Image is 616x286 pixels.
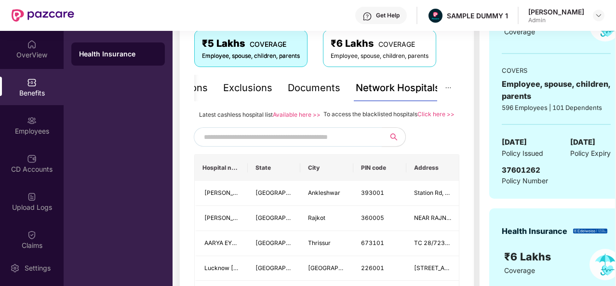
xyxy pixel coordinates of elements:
span: Policy Expiry [570,148,611,159]
img: Pazcare_Alternative_logo-01-01.png [429,9,442,23]
span: Address [414,164,452,172]
div: Employee, spouse, children, parents [331,52,429,61]
span: To access the blacklisted hospitals [323,110,417,118]
span: Policy Issued [502,148,543,159]
img: svg+xml;base64,PHN2ZyBpZD0iQ0RfQWNjb3VudHMiIGRhdGEtbmFtZT0iQ0QgQWNjb3VudHMiIHhtbG5zPSJodHRwOi8vd3... [27,154,37,163]
td: Lucknow [300,256,353,281]
span: COVERAGE [378,40,415,48]
span: Latest cashless hospital list [199,111,273,118]
img: svg+xml;base64,PHN2ZyBpZD0iSG9tZSIgeG1sbnM9Imh0dHA6Ly93d3cudzMub3JnLzIwMDAvc3ZnIiB3aWR0aD0iMjAiIG... [27,40,37,49]
img: svg+xml;base64,PHN2ZyBpZD0iRHJvcGRvd24tMzJ4MzIiIHhtbG5zPSJodHRwOi8vd3d3LnczLm9yZy8yMDAwL3N2ZyIgd2... [595,12,603,19]
span: ₹6 Lakhs [504,250,554,263]
div: [PERSON_NAME] [528,7,584,16]
td: Netradeep Maxivision Eye Hospitals Pvt Ltd [195,206,248,231]
span: Lucknow [MEDICAL_DATA] Institute [204,264,302,272]
td: Lucknow Cancer Institute [195,256,248,281]
img: svg+xml;base64,PHN2ZyBpZD0iQmVuZWZpdHMiIHhtbG5zPSJodHRwOi8vd3d3LnczLm9yZy8yMDAwL3N2ZyIgd2lkdGg9Ij... [27,78,37,87]
td: Nidhi Hospital [195,181,248,206]
span: [DATE] [502,136,527,148]
span: AARYA EYE CARE [204,239,252,246]
span: [GEOGRAPHIC_DATA] [255,264,316,272]
th: Hospital name [195,155,248,181]
div: ₹6 Lakhs [331,36,429,51]
button: ellipsis [437,75,459,101]
span: 37601262 [502,165,540,175]
div: Employee, spouse, children, parents [502,78,611,102]
span: Coverage [504,27,535,36]
span: [GEOGRAPHIC_DATA] [308,264,368,272]
img: svg+xml;base64,PHN2ZyBpZD0iQ2xhaW0iIHhtbG5zPSJodHRwOi8vd3d3LnczLm9yZy8yMDAwL3N2ZyIgd2lkdGg9IjIwIi... [27,230,37,240]
span: Hospital name [202,164,240,172]
span: [GEOGRAPHIC_DATA] [255,189,316,196]
td: Uttar Pradesh [248,256,301,281]
div: COVERS [502,66,611,75]
span: 673101 [361,239,384,246]
span: [DATE] [570,136,595,148]
span: 360005 [361,214,384,221]
img: New Pazcare Logo [12,9,74,22]
td: Kerala [248,231,301,256]
th: Address [406,155,459,181]
span: Coverage [504,266,535,274]
td: Ankleshwar [300,181,353,206]
th: State [248,155,301,181]
span: 393001 [361,189,384,196]
span: search [382,133,405,141]
div: SAMPLE DUMMY 1 [447,11,508,20]
div: ₹5 Lakhs [202,36,300,51]
td: 1, Manas Nagar, Jiamau [406,256,459,281]
div: Documents [288,81,340,95]
span: [PERSON_NAME] Eye Hospitals Pvt Ltd [204,214,311,221]
span: 226001 [361,264,384,272]
img: insurerLogo [573,229,607,234]
button: search [382,127,406,147]
span: Station Rd, Sagbara Compound [414,189,499,196]
td: AARYA EYE CARE [195,231,248,256]
span: Ankleshwar [308,189,340,196]
img: svg+xml;base64,PHN2ZyBpZD0iU2V0dGluZy0yMHgyMCIgeG1sbnM9Imh0dHA6Ly93d3cudzMub3JnLzIwMDAvc3ZnIiB3aW... [10,263,20,273]
img: svg+xml;base64,PHN2ZyBpZD0iVXBsb2FkX0xvZ3MiIGRhdGEtbmFtZT0iVXBsb2FkIExvZ3MiIHhtbG5zPSJodHRwOi8vd3... [27,192,37,202]
td: Gujarat [248,206,301,231]
span: Thrissur [308,239,331,246]
div: Network Hospitals [356,81,440,95]
a: Click here >> [417,110,455,118]
span: TC 28/723/1,2ND FLOOR PALLITHANAM, BUS STAND [414,239,564,246]
td: NEAR RAJNAGAR CHOWK NANA MUVA MAIN ROAD, BESIDE SURYAMUKHI HANUMAN TEMPLE [406,206,459,231]
span: [GEOGRAPHIC_DATA] [255,214,316,221]
div: Health Insurance [502,225,567,237]
span: ellipsis [445,84,452,91]
td: Station Rd, Sagbara Compound [406,181,459,206]
th: City [300,155,353,181]
div: Exclusions [223,81,272,95]
div: Admin [528,16,584,24]
span: COVERAGE [250,40,286,48]
img: svg+xml;base64,PHN2ZyBpZD0iSGVscC0zMngzMiIgeG1sbnM9Imh0dHA6Ly93d3cudzMub3JnLzIwMDAvc3ZnIiB3aWR0aD... [362,12,372,21]
span: [GEOGRAPHIC_DATA] [255,239,316,246]
span: [PERSON_NAME][GEOGRAPHIC_DATA] [204,189,312,196]
span: Rajkot [308,214,325,221]
div: Employee, spouse, children, parents [202,52,300,61]
td: Rajkot [300,206,353,231]
td: Thrissur [300,231,353,256]
a: Available here >> [273,111,321,118]
td: Gujarat [248,181,301,206]
img: svg+xml;base64,PHN2ZyBpZD0iRW1wbG95ZWVzIiB4bWxucz0iaHR0cDovL3d3dy53My5vcmcvMjAwMC9zdmciIHdpZHRoPS... [27,116,37,125]
span: [STREET_ADDRESS][PERSON_NAME] [414,264,518,272]
div: 596 Employees | 101 Dependents [502,103,611,112]
th: PIN code [353,155,406,181]
div: Get Help [376,12,400,19]
div: Health Insurance [79,49,157,59]
td: TC 28/723/1,2ND FLOOR PALLITHANAM, BUS STAND [406,231,459,256]
div: Settings [22,263,54,273]
span: Policy Number [502,177,548,185]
